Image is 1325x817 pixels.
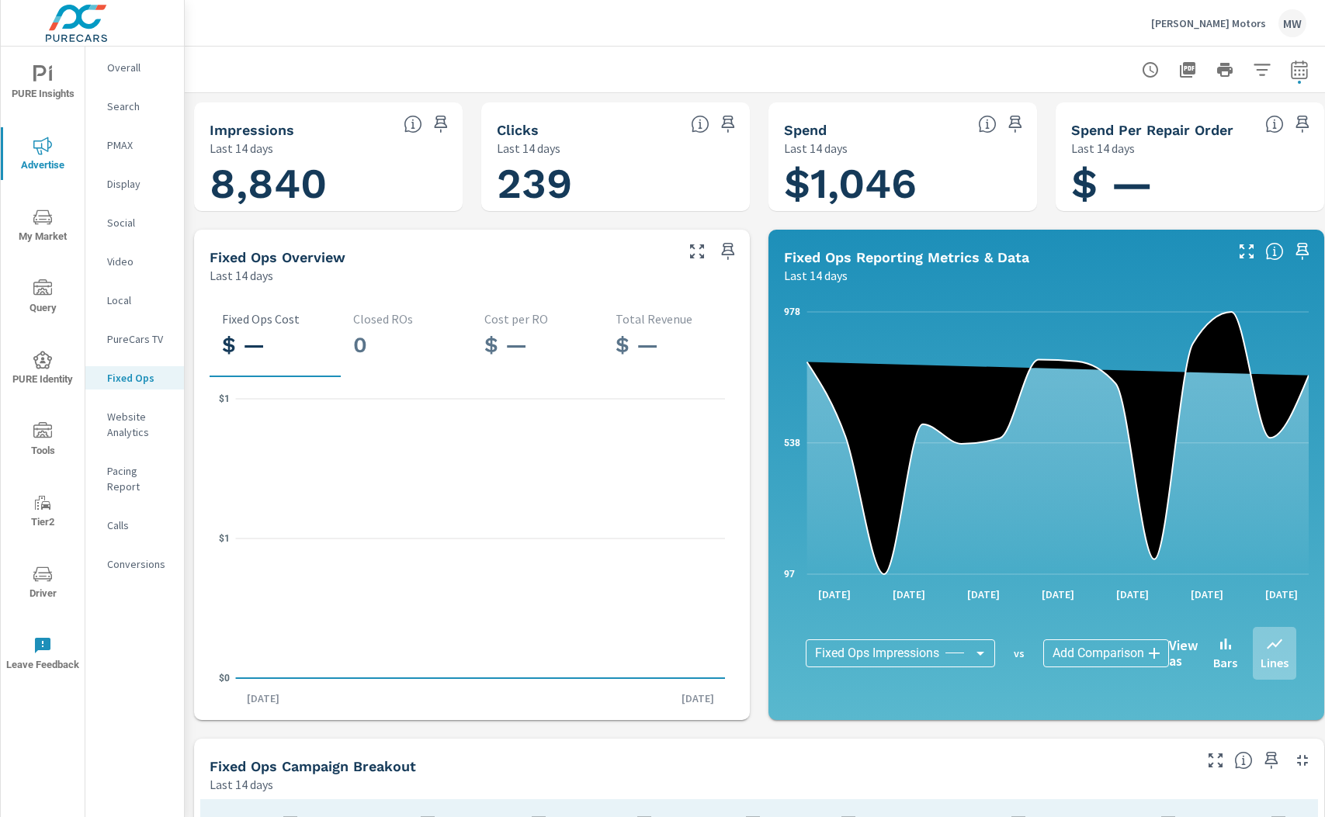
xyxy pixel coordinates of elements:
[1234,751,1253,770] span: This is a summary of Fixed Ops performance results by campaign. Each column can be sorted.
[1254,587,1309,602] p: [DATE]
[5,65,80,103] span: PURE Insights
[85,172,184,196] div: Display
[107,176,172,192] p: Display
[85,514,184,537] div: Calls
[107,99,172,114] p: Search
[210,158,447,210] h1: 8,840
[85,289,184,312] div: Local
[1234,239,1259,264] button: Make Fullscreen
[5,137,80,175] span: Advertise
[85,405,184,444] div: Website Analytics
[956,587,1011,602] p: [DATE]
[616,312,722,326] p: Total Revenue
[5,422,80,460] span: Tools
[1290,239,1315,264] span: Save this to your personalized report
[107,293,172,308] p: Local
[85,552,184,576] div: Conversions
[691,115,709,133] span: The number of times an ad was clicked by a consumer.
[1203,748,1228,773] button: Make Fullscreen
[671,691,725,706] p: [DATE]
[210,122,294,138] h5: Impressions
[107,556,172,572] p: Conversions
[815,646,939,661] span: Fixed Ops Impressions
[806,639,995,667] div: Fixed Ops Impressions
[85,133,184,157] div: PMAX
[85,56,184,79] div: Overall
[716,112,741,137] span: Save this to your personalized report
[1151,16,1266,30] p: [PERSON_NAME] Motors
[716,239,741,264] span: Save this to your personalized report
[107,518,172,533] p: Calls
[784,139,848,158] p: Last 14 days
[1172,54,1203,85] button: "Export Report to PDF"
[497,122,539,138] h5: Clicks
[1169,638,1198,669] h6: View as
[236,691,290,706] p: [DATE]
[5,565,80,603] span: Driver
[1259,748,1284,773] span: Save this to your personalized report
[784,306,800,317] text: 978
[219,673,230,684] text: $0
[85,366,184,389] div: Fixed Ops
[107,463,172,494] p: Pacing Report
[1105,587,1160,602] p: [DATE]
[784,438,800,448] text: 538
[107,215,172,230] p: Social
[85,95,184,118] div: Search
[616,332,722,358] h3: $ —
[784,569,795,580] text: 97
[1265,242,1284,261] span: Understand Fixed Ops data over time and see how metrics compare to each other.
[1265,115,1284,133] span: Average cost of Fixed Operations-oriented advertising per each Repair Order closed at the dealer ...
[85,250,184,273] div: Video
[882,587,936,602] p: [DATE]
[353,332,460,358] h3: 0
[784,249,1029,265] h5: Fixed Ops Reporting Metrics & Data
[497,139,560,158] p: Last 14 days
[978,115,997,133] span: The amount of money spent on advertising during the period.
[5,351,80,389] span: PURE Identity
[210,139,273,158] p: Last 14 days
[1071,122,1233,138] h5: Spend Per Repair Order
[210,249,345,265] h5: Fixed Ops Overview
[5,279,80,317] span: Query
[484,312,591,326] p: Cost per RO
[1031,587,1085,602] p: [DATE]
[85,211,184,234] div: Social
[1213,653,1237,672] p: Bars
[484,332,591,358] h3: $ —
[1290,748,1315,773] button: Minimize Widget
[85,327,184,351] div: PureCars TV
[210,266,273,285] p: Last 14 days
[404,115,422,133] span: The number of times an ad was shown on your behalf.
[107,137,172,153] p: PMAX
[497,158,734,210] h1: 239
[1261,653,1289,672] p: Lines
[784,122,827,138] h5: Spend
[784,266,848,285] p: Last 14 days
[107,254,172,269] p: Video
[1278,9,1306,37] div: MW
[1003,112,1028,137] span: Save this to your personalized report
[222,332,328,358] h3: $ —
[1053,646,1144,661] span: Add Comparison
[107,409,172,440] p: Website Analytics
[210,758,416,774] h5: Fixed Ops Campaign Breakout
[5,493,80,531] span: Tier2
[219,393,230,404] text: $1
[107,331,172,347] p: PureCars TV
[210,775,273,794] p: Last 14 days
[1,47,85,689] div: nav menu
[1290,112,1315,137] span: Save this to your personalized report
[107,370,172,386] p: Fixed Ops
[5,636,80,674] span: Leave Feedback
[1071,158,1309,210] h1: $ —
[995,646,1043,660] p: vs
[428,112,453,137] span: Save this to your personalized report
[1209,54,1240,85] button: Print Report
[85,459,184,498] div: Pacing Report
[1284,54,1315,85] button: Select Date Range
[1247,54,1278,85] button: Apply Filters
[107,60,172,75] p: Overall
[219,533,230,544] text: $1
[353,312,460,326] p: Closed ROs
